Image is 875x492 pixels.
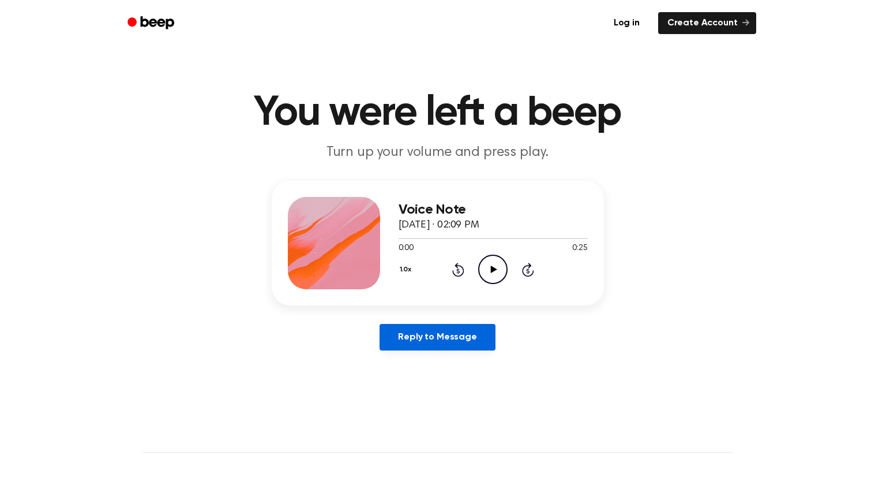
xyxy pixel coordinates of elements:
button: 1.0x [399,260,416,279]
a: Reply to Message [380,324,495,351]
span: [DATE] · 02:09 PM [399,220,479,230]
p: Turn up your volume and press play. [216,143,659,162]
a: Log in [602,10,651,36]
h1: You were left a beep [142,92,733,134]
span: 0:00 [399,243,414,255]
a: Create Account [658,12,756,34]
a: Beep [119,12,185,35]
span: 0:25 [572,243,587,255]
h3: Voice Note [399,202,588,218]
